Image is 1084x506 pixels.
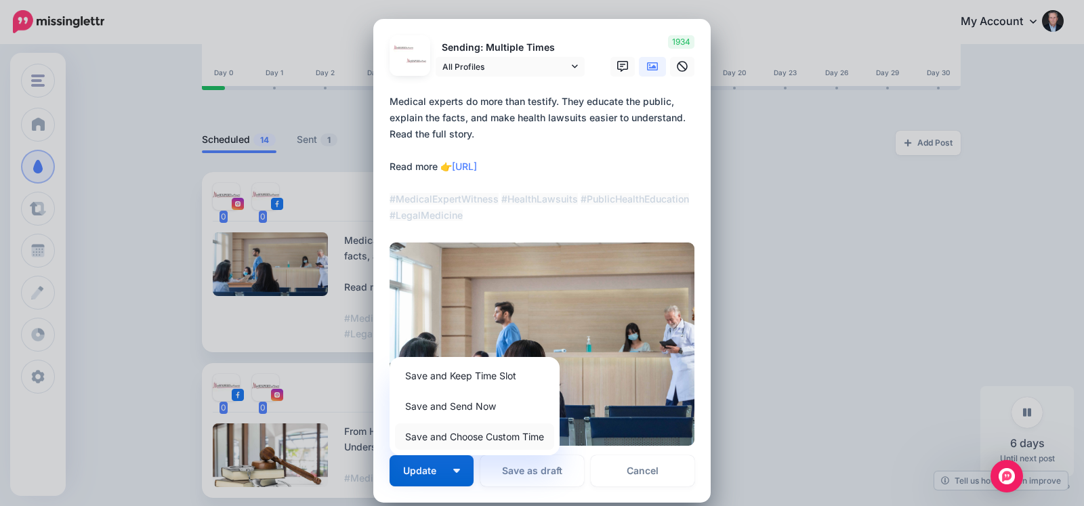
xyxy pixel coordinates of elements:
span: 1934 [668,35,694,49]
a: Cancel [591,455,694,486]
div: Medical experts do more than testify. They educate the public, explain the facts, and make health... [390,93,701,224]
a: All Profiles [436,57,585,77]
div: Update [390,357,560,455]
img: 1CXJW5LJ3LES6LCLO0HNOANDFYO6YHVV.jpg [390,243,694,446]
span: All Profiles [442,60,568,74]
img: arrow-down-white.png [453,469,460,473]
button: Save as draft [480,455,584,486]
a: Save and Keep Time Slot [395,362,554,389]
p: Sending: Multiple Times [436,40,585,56]
a: Save and Choose Custom Time [395,423,554,450]
img: 506057538_17845136586507218_6664547351864899788_n-bsa154837.jpg [406,52,426,72]
img: 305933174_602458821573632_3149993063378354701_n-bsa153586.jpg [394,39,413,59]
span: Update [403,466,446,476]
button: Update [390,455,474,486]
div: Open Intercom Messenger [991,460,1023,492]
a: Save and Send Now [395,393,554,419]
